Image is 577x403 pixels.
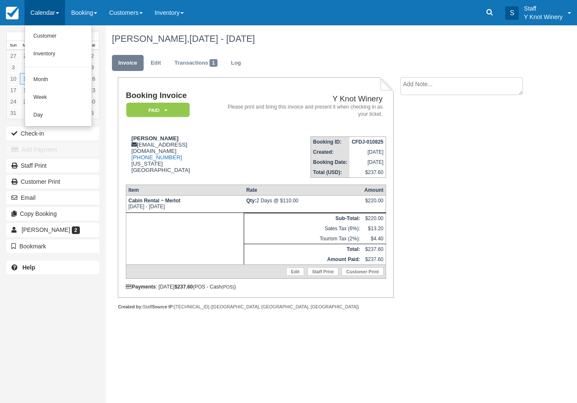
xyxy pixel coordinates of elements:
a: Day [25,106,92,124]
a: Inventory [25,45,92,63]
ul: Calendar [24,25,92,127]
a: Customer [25,27,92,45]
a: Week [25,89,92,106]
a: Month [25,71,92,89]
